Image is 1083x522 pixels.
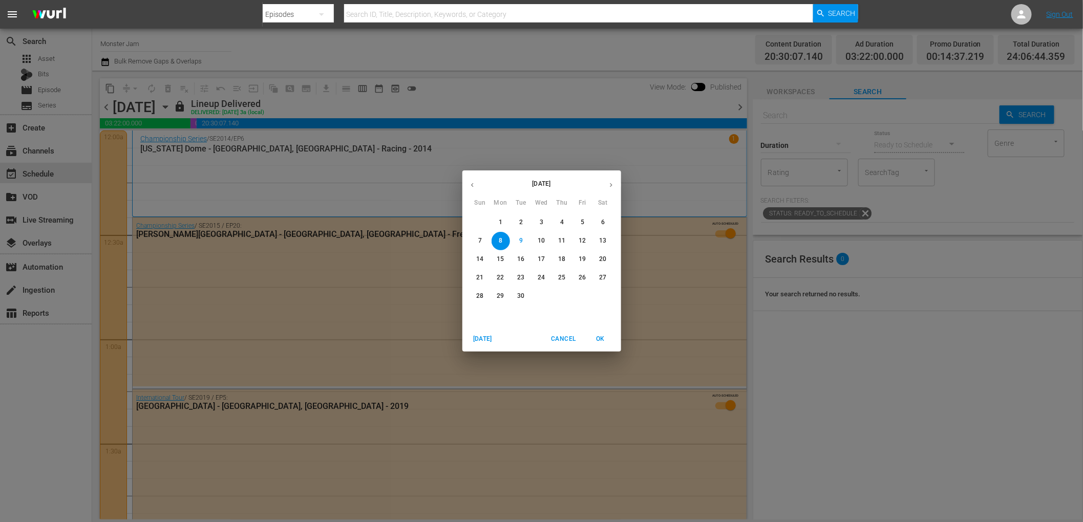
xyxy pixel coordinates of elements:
button: 13 [594,232,612,250]
p: 3 [540,218,543,227]
button: OK [584,331,617,347]
p: 13 [599,236,606,245]
button: 26 [574,269,592,287]
button: 20 [594,250,612,269]
p: 21 [476,273,483,282]
button: 2 [512,213,530,232]
p: 22 [497,273,504,282]
button: 8 [492,232,510,250]
button: 21 [471,269,490,287]
button: 30 [512,287,530,306]
p: 30 [517,292,524,300]
span: Search [829,4,856,23]
p: 19 [579,255,586,264]
button: 25 [553,269,571,287]
img: ans4CAIJ8jUAAAAAAAAAAAAAAAAAAAAAAAAgQb4GAAAAAAAAAAAAAAAAAAAAAAAAJMjXAAAAAAAAAAAAAAAAAAAAAAAAgAT5G... [25,3,74,27]
button: 5 [574,213,592,232]
p: 5 [581,218,584,227]
p: 2 [519,218,523,227]
button: 1 [492,213,510,232]
p: 16 [517,255,524,264]
span: Wed [533,198,551,208]
p: [DATE] [482,179,601,188]
p: 17 [538,255,545,264]
button: 17 [533,250,551,269]
p: 7 [478,236,482,245]
button: 28 [471,287,490,306]
p: 6 [601,218,605,227]
span: Fri [574,198,592,208]
p: 1 [499,218,502,227]
button: 12 [574,232,592,250]
p: 15 [497,255,504,264]
button: 3 [533,213,551,232]
p: 18 [558,255,565,264]
button: 24 [533,269,551,287]
p: 10 [538,236,545,245]
p: 20 [599,255,606,264]
span: OK [588,334,613,344]
button: 23 [512,269,530,287]
p: 14 [476,255,483,264]
button: 19 [574,250,592,269]
p: 12 [579,236,586,245]
button: 29 [492,287,510,306]
span: Tue [512,198,530,208]
button: 10 [533,232,551,250]
p: 27 [599,273,606,282]
p: 9 [519,236,523,245]
p: 24 [538,273,545,282]
button: 9 [512,232,530,250]
button: 16 [512,250,530,269]
span: Cancel [551,334,576,344]
button: 22 [492,269,510,287]
span: Sat [594,198,612,208]
p: 11 [558,236,565,245]
p: 25 [558,273,565,282]
button: [DATE] [466,331,499,347]
button: 15 [492,250,510,269]
a: Sign Out [1047,10,1073,18]
p: 23 [517,273,524,282]
span: [DATE] [471,334,495,344]
button: 27 [594,269,612,287]
span: Mon [492,198,510,208]
p: 8 [499,236,502,245]
button: Cancel [547,331,580,347]
button: 18 [553,250,571,269]
button: 14 [471,250,490,269]
button: 11 [553,232,571,250]
span: Sun [471,198,490,208]
p: 28 [476,292,483,300]
span: Thu [553,198,571,208]
button: 7 [471,232,490,250]
p: 4 [560,218,564,227]
span: menu [6,8,18,20]
button: 6 [594,213,612,232]
p: 29 [497,292,504,300]
button: 4 [553,213,571,232]
p: 26 [579,273,586,282]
